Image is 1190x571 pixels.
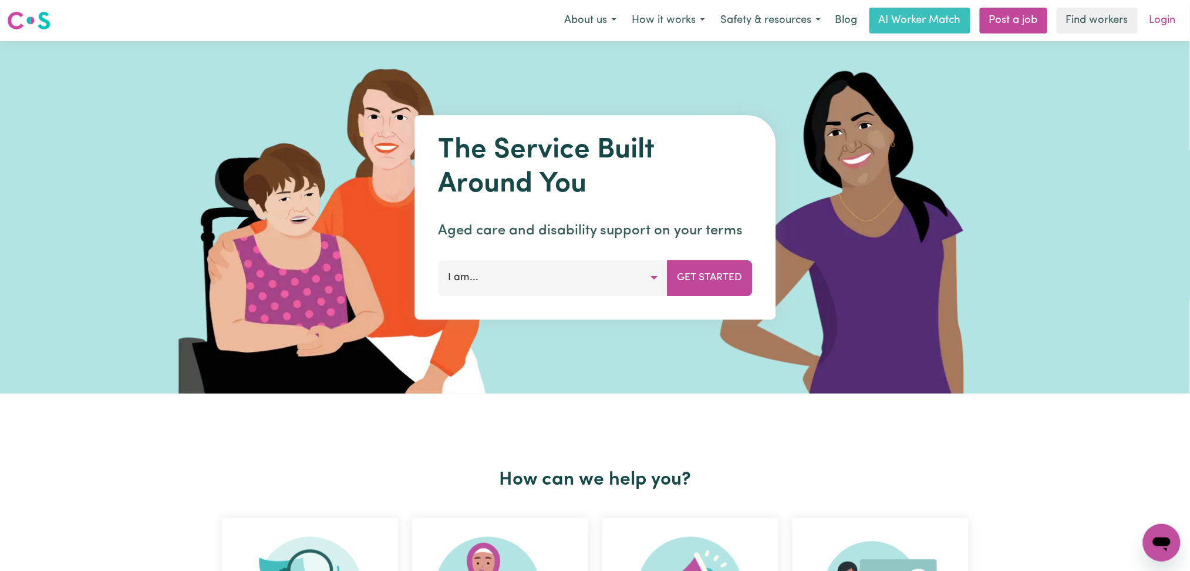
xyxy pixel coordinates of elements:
p: Aged care and disability support on your terms [438,220,752,241]
a: Careseekers logo [7,7,50,34]
a: AI Worker Match [869,8,970,33]
button: How it works [624,8,713,33]
h1: The Service Built Around You [438,134,752,201]
h2: How can we help you? [215,469,976,491]
a: Post a job [980,8,1047,33]
a: Find workers [1057,8,1138,33]
button: About us [557,8,624,33]
iframe: Button to launch messaging window [1143,524,1181,562]
button: I am... [438,260,668,295]
a: Blog [828,8,865,33]
button: Safety & resources [713,8,828,33]
a: Login [1142,8,1183,33]
img: Careseekers logo [7,10,50,31]
button: Get Started [667,260,752,295]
